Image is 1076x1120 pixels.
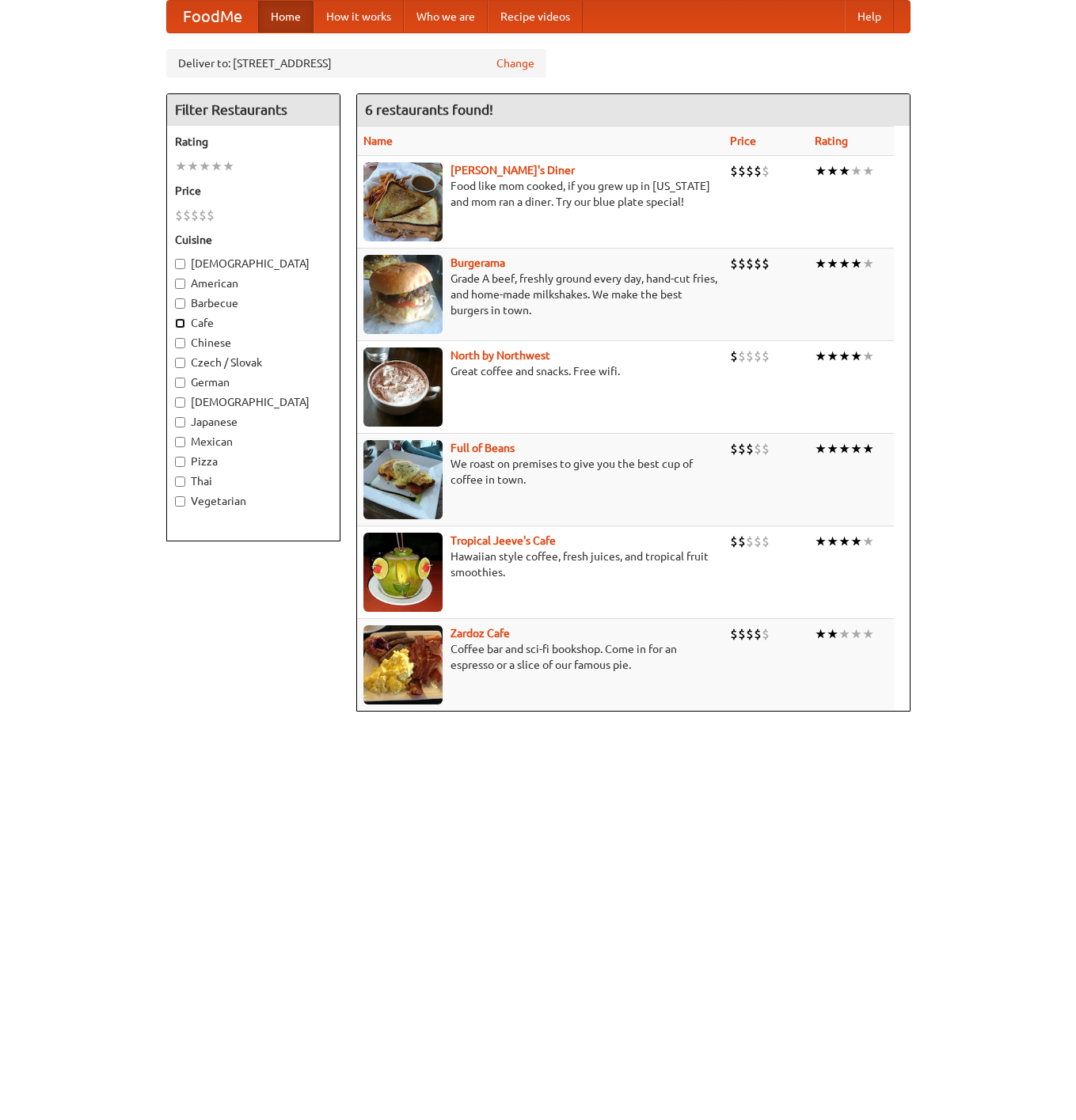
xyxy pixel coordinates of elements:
[827,533,838,550] li: ★
[175,417,185,427] input: Japanese
[363,255,443,334] img: burgerama.jpg
[175,378,185,388] input: German
[730,347,738,365] li: $
[862,625,874,643] li: ★
[363,533,443,612] img: jeeves.jpg
[730,440,738,457] li: $
[365,102,493,117] ng-pluralize: 6 restaurants found!
[167,1,258,32] a: FoodMe
[815,533,827,550] li: ★
[363,549,717,580] p: Hawaiian style coffee, fresh juices, and tropical fruit smoothies.
[738,162,746,180] li: $
[175,232,332,248] h5: Cuisine
[175,476,185,487] input: Thai
[451,164,575,177] a: [PERSON_NAME]'s Diner
[222,158,234,175] li: ★
[191,207,199,224] li: $
[175,394,332,410] label: [DEMOGRAPHIC_DATA]
[762,533,770,550] li: $
[746,440,754,457] li: $
[175,457,185,467] input: Pizza
[862,533,874,550] li: ★
[363,363,717,379] p: Great coffee and snacks. Free wifi.
[827,255,838,272] li: ★
[838,625,850,643] li: ★
[451,256,505,269] a: Burgerama
[175,256,332,271] label: [DEMOGRAPHIC_DATA]
[815,162,827,180] li: ★
[175,496,185,507] input: Vegetarian
[314,1,404,32] a: How it works
[746,625,754,643] li: $
[738,255,746,272] li: $
[730,135,756,147] a: Price
[175,298,185,309] input: Barbecue
[363,456,717,488] p: We roast on premises to give you the best cup of coffee in town.
[730,625,738,643] li: $
[363,347,443,427] img: north.jpg
[175,338,185,348] input: Chinese
[850,255,862,272] li: ★
[862,347,874,365] li: ★
[815,255,827,272] li: ★
[211,158,222,175] li: ★
[451,349,550,362] a: North by Northwest
[862,440,874,457] li: ★
[730,533,738,550] li: $
[363,440,443,519] img: beans.jpg
[850,440,862,457] li: ★
[815,347,827,365] li: ★
[175,335,332,351] label: Chinese
[199,158,211,175] li: ★
[827,162,838,180] li: ★
[363,178,717,210] p: Food like mom cooked, if you grew up in [US_STATE] and mom ran a diner. Try our blue plate special!
[363,625,443,704] img: zardoz.jpg
[175,183,332,199] h5: Price
[738,533,746,550] li: $
[175,374,332,390] label: German
[363,641,717,673] p: Coffee bar and sci-fi bookshop. Come in for an espresso or a slice of our famous pie.
[730,162,738,180] li: $
[175,355,332,370] label: Czech / Slovak
[363,162,443,241] img: sallys.jpg
[175,454,332,469] label: Pizza
[738,625,746,643] li: $
[730,255,738,272] li: $
[199,207,207,224] li: $
[754,255,762,272] li: $
[815,440,827,457] li: ★
[838,440,850,457] li: ★
[762,162,770,180] li: $
[488,1,583,32] a: Recipe videos
[862,255,874,272] li: ★
[175,434,332,450] label: Mexican
[175,397,185,408] input: [DEMOGRAPHIC_DATA]
[175,259,185,269] input: [DEMOGRAPHIC_DATA]
[167,94,340,126] h4: Filter Restaurants
[175,318,185,328] input: Cafe
[175,158,187,175] li: ★
[183,207,191,224] li: $
[815,135,848,147] a: Rating
[175,414,332,430] label: Japanese
[827,440,838,457] li: ★
[175,473,332,489] label: Thai
[762,440,770,457] li: $
[207,207,215,224] li: $
[827,625,838,643] li: ★
[451,442,515,454] a: Full of Beans
[175,275,332,291] label: American
[175,295,332,311] label: Barbecue
[175,437,185,447] input: Mexican
[175,279,185,289] input: American
[451,627,510,640] b: Zardoz Cafe
[738,347,746,365] li: $
[815,625,827,643] li: ★
[187,158,199,175] li: ★
[762,625,770,643] li: $
[175,207,183,224] li: $
[175,358,185,368] input: Czech / Slovak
